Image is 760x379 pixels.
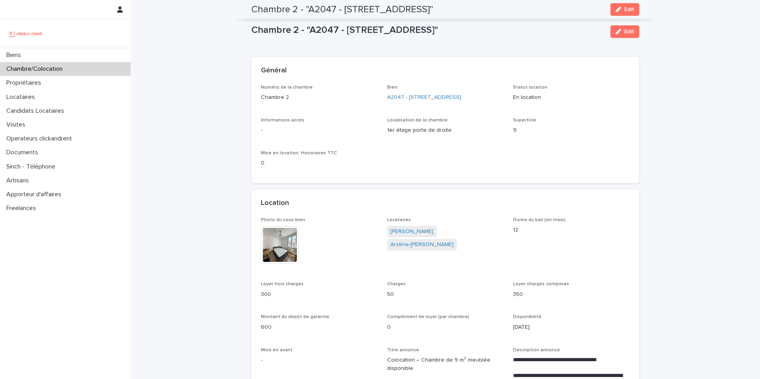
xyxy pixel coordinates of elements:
[390,227,433,236] a: [PERSON_NAME]
[261,151,337,155] span: Mise en location: Honoraires TTC
[3,205,42,212] p: Freelances
[513,126,630,135] p: 9
[261,199,289,208] h2: Location
[3,135,78,142] p: Operateurs clickandrent
[513,85,547,90] span: Statut location
[261,85,313,90] span: Numéro de la chambre
[610,25,639,38] button: Edit
[387,315,469,319] span: Complément de loyer (par chambre)
[390,241,454,249] a: Arsène-[PERSON_NAME]
[387,118,448,123] span: Localisation de la chambre
[513,226,630,234] p: 12
[3,93,41,101] p: Locataires
[261,93,378,102] p: Chambre 2
[3,177,35,184] p: Artisans
[513,93,630,102] p: En location
[261,218,305,222] span: Photo du sous-bien
[261,315,329,319] span: Montant du dépôt de garantie
[3,79,47,87] p: Propriétaires
[387,290,504,299] p: 50
[261,348,293,352] span: Mise en avant
[387,93,461,102] a: A2047 - [STREET_ADDRESS]
[3,121,32,129] p: Visites
[387,356,504,373] p: Colocation – Chambre de 9 m² meublée disponible
[261,159,378,167] p: 0
[3,149,44,156] p: Documents
[261,282,304,286] span: Loyer hors charges
[3,191,68,198] p: Apporteur d'affaires
[513,323,630,332] p: [DATE]
[387,85,397,90] span: Bien
[387,323,504,332] p: 0
[387,348,419,352] span: Titre annonce
[251,25,604,36] p: Chambre 2 - "A2047 - [STREET_ADDRESS]"
[261,118,304,123] span: Informations accès
[624,29,634,34] span: Edit
[3,107,70,115] p: Candidats Locataires
[610,3,639,16] button: Edit
[261,356,378,364] p: -
[513,290,630,299] p: 350
[513,282,569,286] span: Loyer charges comprises
[261,66,287,75] h2: Général
[387,126,504,135] p: 1er étage porte de droite
[251,4,433,15] h2: Chambre 2 - "A2047 - [STREET_ADDRESS]"
[513,315,541,319] span: Disponibilité
[6,26,45,42] img: UCB0brd3T0yccxBKYDjQ
[261,126,378,135] p: -
[3,51,27,59] p: Biens
[387,282,406,286] span: Charges
[624,7,634,12] span: Edit
[387,218,411,222] span: Locataires
[513,218,566,222] span: Durée du bail (en mois)
[261,290,378,299] p: 300
[513,118,536,123] span: Superficie
[513,348,560,352] span: Description annonce
[3,163,62,171] p: Sinch - Téléphone
[3,65,69,73] p: Chambre/Colocation
[261,323,378,332] p: 600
